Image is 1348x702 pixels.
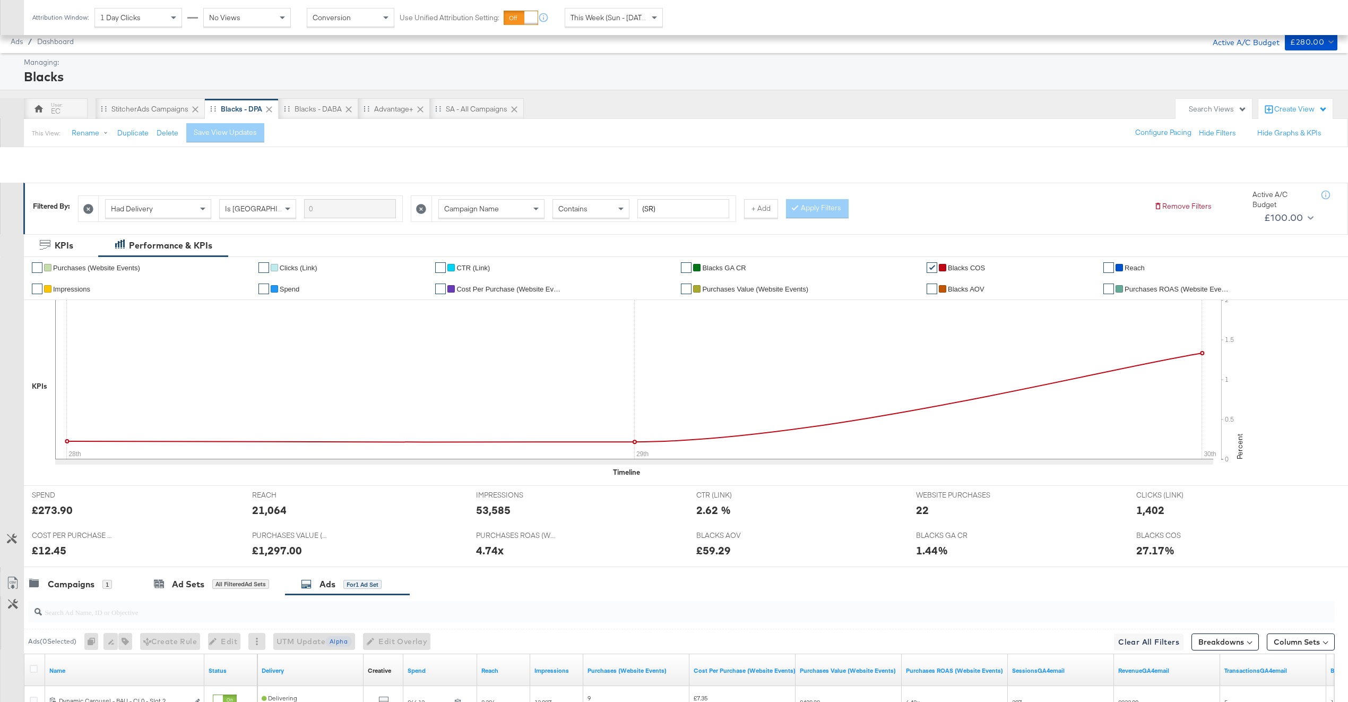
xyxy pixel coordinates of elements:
button: Configure Pacing [1128,123,1199,142]
div: Creative [368,666,391,675]
div: £1,297.00 [252,543,302,558]
span: BLACKS COS [1136,530,1216,541]
button: £280.00 [1285,33,1337,50]
input: Search Ad Name, ID or Objective [42,597,1212,618]
div: Active A/C Budget [1252,190,1311,209]
div: Advantage+ [374,104,413,114]
span: 9 [587,694,591,702]
div: 21,064 [252,502,287,518]
div: 1 [102,580,112,589]
input: Enter a search term [304,199,396,219]
div: £273.90 [32,502,73,518]
a: Reflects the ability of your Ad to achieve delivery. [262,666,359,675]
label: Use Unified Attribution Setting: [400,13,499,23]
div: 4.74x [476,543,504,558]
span: Ads [11,37,23,46]
span: Dashboard [37,37,74,46]
span: PURCHASES ROAS (WEBSITE EVENTS) [476,530,556,541]
a: ✔ [681,262,692,273]
div: Timeline [613,467,640,477]
div: Drag to reorder tab [101,106,107,112]
div: Attribution Window: [32,14,89,21]
div: Drag to reorder tab [284,106,290,112]
div: EC [51,106,61,116]
button: Rename [64,124,119,143]
span: Impressions [53,285,90,293]
button: Column Sets [1267,633,1335,650]
a: ✔ [435,284,446,294]
span: Reach [1125,264,1145,272]
div: for 1 Ad Set [343,580,382,589]
span: Delivering [262,694,297,702]
div: Search Views [1189,104,1247,114]
span: Clicks (Link) [280,264,317,272]
a: ✔ [258,284,269,294]
div: 22 [916,502,929,518]
a: Transaction Revenue - The total sale revenue [1118,666,1216,675]
div: Ads [319,578,335,590]
div: £100.00 [1264,210,1303,226]
div: £280.00 [1290,36,1324,49]
div: This View: [32,129,60,138]
span: £7.35 [694,694,707,702]
a: The number of times a purchase was made tracked by your Custom Audience pixel on your website aft... [587,666,685,675]
span: Purchases Value (Website Events) [702,285,808,293]
span: BLACKS GA CR [916,530,996,541]
div: Create View [1274,104,1327,115]
a: ✔ [32,262,42,273]
span: BLACKS AOV [696,530,776,541]
a: The number of people your ad was served to. [481,666,526,675]
span: Is [GEOGRAPHIC_DATA] [225,204,306,213]
div: Blacks - DABA [295,104,342,114]
span: Blacks COS [948,264,985,272]
div: Ads ( 0 Selected) [28,637,76,646]
span: CTR (LINK) [696,490,776,500]
div: 0 [84,633,103,650]
span: Campaign Name [444,204,499,213]
a: ✔ [681,284,692,294]
div: Managing: [24,57,1335,67]
div: Filtered By: [33,201,70,211]
div: StitcherAds Campaigns [111,104,188,114]
text: Percent [1235,434,1245,459]
button: + Add [744,199,778,218]
button: Remove Filters [1154,201,1212,211]
a: Shows the current state of your Ad. [209,666,253,675]
a: The total value of the purchase actions divided by spend tracked by your Custom Audience pixel on... [906,666,1004,675]
a: The average cost for each purchase tracked by your Custom Audience pixel on your website after pe... [694,666,796,675]
a: The total value of the purchase actions tracked by your Custom Audience pixel on your website aft... [800,666,897,675]
div: 1,402 [1136,502,1164,518]
a: ✔ [927,262,937,273]
span: COST PER PURCHASE (WEBSITE EVENTS) [32,530,111,541]
span: This Week (Sun - [DATE]) [571,13,650,22]
button: Delete [157,128,178,138]
div: Active A/C Budget [1202,33,1280,49]
span: CTR (Link) [456,264,490,272]
button: Hide Filters [1199,128,1236,138]
div: £59.29 [696,543,731,558]
span: IMPRESSIONS [476,490,556,500]
div: 2.62 % [696,502,731,518]
div: All Filtered Ad Sets [212,579,269,589]
button: Breakdowns [1191,633,1259,650]
span: Blacks GA CR [702,264,746,272]
a: Ad Name. [49,666,200,675]
span: WEBSITE PURCHASES [916,490,996,500]
button: Hide Graphs & KPIs [1257,128,1321,138]
a: The total amount spent to date. [408,666,473,675]
a: ✔ [32,284,42,294]
div: SA - All campaigns [446,104,507,114]
span: Had Delivery [111,204,153,213]
span: SPEND [32,490,111,500]
a: Transactions - The total number of transactions [1224,666,1322,675]
span: REACH [252,490,332,500]
span: Contains [558,204,587,213]
a: ✔ [1103,284,1114,294]
a: Shows the creative associated with your ad. [368,666,391,675]
a: ✔ [435,262,446,273]
div: £12.45 [32,543,66,558]
div: Performance & KPIs [129,239,212,252]
span: Purchases ROAS (Website Events) [1125,285,1231,293]
div: Ad Sets [172,578,204,590]
span: Spend [280,285,300,293]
